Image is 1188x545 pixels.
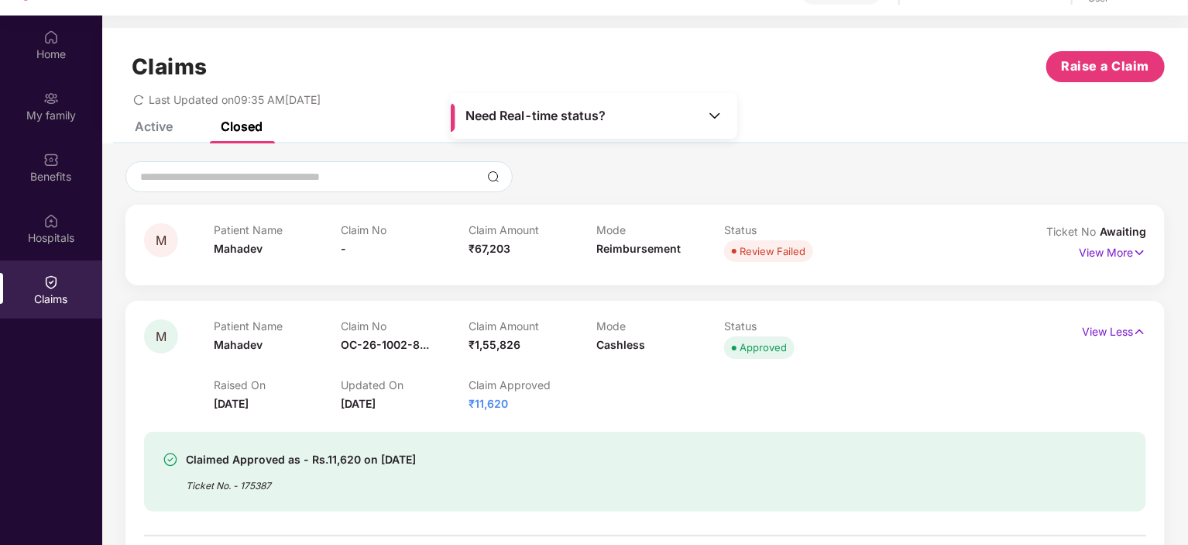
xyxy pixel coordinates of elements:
[149,93,321,106] span: Last Updated on 09:35 AM[DATE]
[342,242,347,255] span: -
[43,213,59,229] img: svg+xml;base64,PHN2ZyBpZD0iSG9zcGl0YWxzIiB4bWxucz0iaHR0cDovL3d3dy53My5vcmcvMjAwMC9zdmciIHdpZHRoPS...
[214,223,342,236] p: Patient Name
[132,53,208,80] h1: Claims
[596,319,724,333] p: Mode
[1062,57,1150,76] span: Raise a Claim
[1046,51,1165,82] button: Raise a Claim
[1133,323,1146,340] img: svg+xml;base64,PHN2ZyB4bWxucz0iaHR0cDovL3d3dy53My5vcmcvMjAwMC9zdmciIHdpZHRoPSIxNyIgaGVpZ2h0PSIxNy...
[724,319,852,333] p: Status
[156,330,167,343] span: M
[596,242,681,255] span: Reimbursement
[469,319,596,333] p: Claim Amount
[342,338,430,351] span: OC-26-1002-8...
[596,338,645,351] span: Cashless
[43,91,59,106] img: svg+xml;base64,PHN2ZyB3aWR0aD0iMjAiIGhlaWdodD0iMjAiIHZpZXdCb3g9IjAgMCAyMCAyMCIgZmlsbD0ibm9uZSIgeG...
[1100,225,1146,238] span: Awaiting
[707,108,723,123] img: Toggle Icon
[186,450,416,469] div: Claimed Approved as - Rs.11,620 on [DATE]
[135,119,173,134] div: Active
[740,243,805,259] div: Review Failed
[724,223,852,236] p: Status
[487,171,500,183] img: svg+xml;base64,PHN2ZyBpZD0iU2VhcmNoLTMyeDMyIiB4bWxucz0iaHR0cDovL3d3dy53My5vcmcvMjAwMC9zdmciIHdpZH...
[469,242,510,255] span: ₹67,203
[214,397,249,410] span: [DATE]
[1046,225,1100,238] span: Ticket No
[1133,244,1146,261] img: svg+xml;base64,PHN2ZyB4bWxucz0iaHR0cDovL3d3dy53My5vcmcvMjAwMC9zdmciIHdpZHRoPSIxNyIgaGVpZ2h0PSIxNy...
[186,469,416,493] div: Ticket No. - 175387
[342,223,469,236] p: Claim No
[43,29,59,45] img: svg+xml;base64,PHN2ZyBpZD0iSG9tZSIgeG1sbnM9Imh0dHA6Ly93d3cudzMub3JnLzIwMDAvc3ZnIiB3aWR0aD0iMjAiIG...
[342,397,376,410] span: [DATE]
[469,223,596,236] p: Claim Amount
[740,340,787,355] div: Approved
[133,93,144,106] span: redo
[214,338,263,351] span: Mahadev
[1082,319,1146,340] p: View Less
[43,152,59,167] img: svg+xml;base64,PHN2ZyBpZD0iQmVuZWZpdHMiIHhtbG5zPSJodHRwOi8vd3d3LnczLm9yZy8yMDAwL3N2ZyIgd2lkdGg9Ij...
[43,274,59,290] img: svg+xml;base64,PHN2ZyBpZD0iQ2xhaW0iIHhtbG5zPSJodHRwOi8vd3d3LnczLm9yZy8yMDAwL3N2ZyIgd2lkdGg9IjIwIi...
[163,452,178,467] img: svg+xml;base64,PHN2ZyBpZD0iU3VjY2Vzcy0zMngzMiIgeG1sbnM9Imh0dHA6Ly93d3cudzMub3JnLzIwMDAvc3ZnIiB3aW...
[596,223,724,236] p: Mode
[469,378,596,392] p: Claim Approved
[221,119,263,134] div: Closed
[469,338,520,351] span: ₹1,55,826
[1079,240,1146,261] p: View More
[465,108,606,124] span: Need Real-time status?
[342,378,469,392] p: Updated On
[214,378,342,392] p: Raised On
[214,319,342,333] p: Patient Name
[214,242,263,255] span: Mahadev
[342,319,469,333] p: Claim No
[156,234,167,247] span: M
[469,397,508,410] span: ₹11,620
